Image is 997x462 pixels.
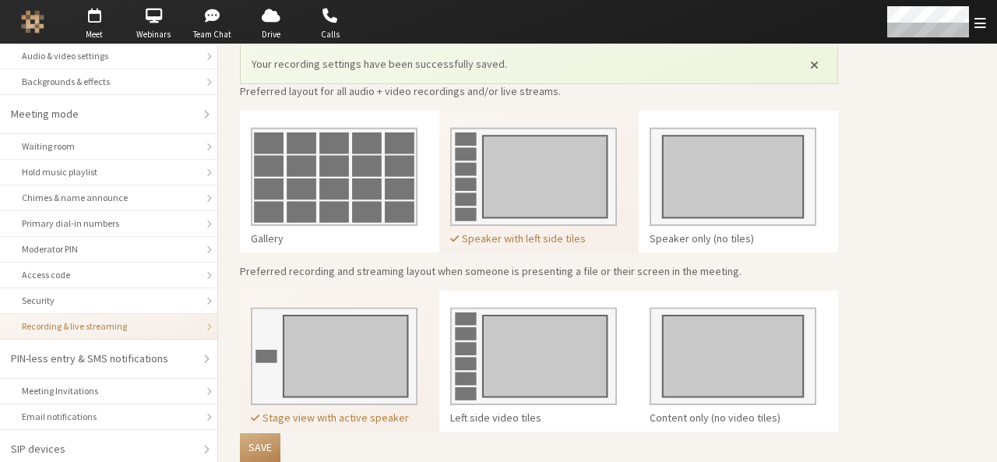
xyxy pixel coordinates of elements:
img: Speaker only (no tiles) [650,116,816,226]
span: Drive [244,28,298,41]
div: SIP devices [11,441,196,457]
img: Gallery [251,116,417,226]
div: PIN-less entry & SMS notifications [11,351,196,367]
span: Webinars [126,28,181,41]
div: Speaker only (no tiles) [650,231,816,247]
img: Left side video tiles [450,296,617,406]
span: Meet [67,28,122,41]
div: Stage view with active speaker [251,410,417,426]
p: Preferred recording and streaming layout when someone is presenting a file or their screen in the... [240,263,838,280]
div: Moderator PIN [22,242,196,256]
div: Primary dial-in numbers [22,217,196,231]
div: Waiting room [22,139,196,153]
img: Content only (no video tiles) [650,296,816,406]
div: Content only (no video tiles) [650,410,816,426]
div: Meeting mode [11,106,196,122]
iframe: Chat [958,421,985,451]
div: Email notifications [22,410,196,424]
div: Audio & video settings [22,49,196,63]
span: Team Chat [185,28,240,41]
button: Save [240,433,280,462]
div: Recording & live streaming [22,319,196,333]
div: Backgrounds & effects [22,75,196,89]
div: Left side video tiles [450,410,617,426]
img: Stage view with active speaker [251,296,417,406]
p: Preferred layout for all audio + video recordings and/or live streams. [240,83,838,100]
img: Iotum [21,10,44,34]
span: Calls [303,28,358,41]
div: Access code [22,268,196,282]
div: Gallery [251,231,417,247]
div: Security [22,294,196,308]
button: Close alert [801,52,826,76]
div: Chimes & name announce [22,191,196,205]
span: Your recording settings have been successfully saved. [252,56,791,72]
div: Hold music playlist [22,165,196,179]
div: Speaker with left side tiles [450,231,617,247]
img: Speaker with left side tiles [450,116,617,226]
div: Meeting Invitations [22,384,196,398]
